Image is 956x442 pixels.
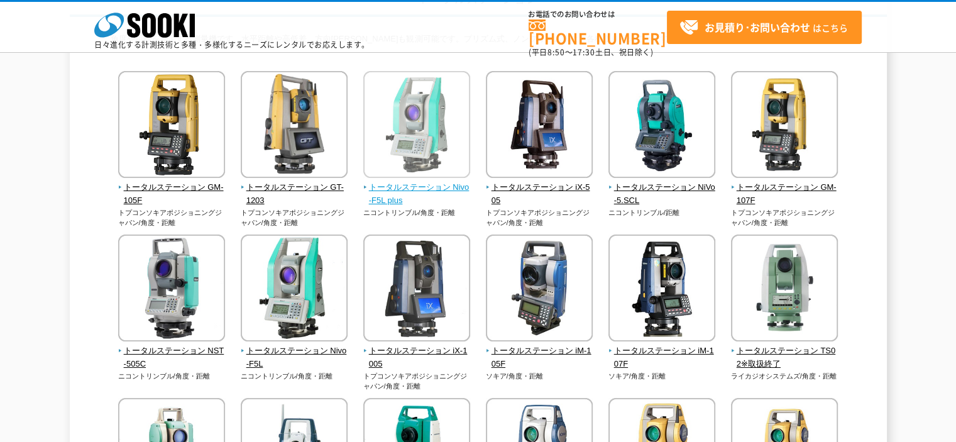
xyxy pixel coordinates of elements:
[608,71,715,181] img: トータルステーション NiVo-5.SCL
[705,19,810,35] strong: お見積り･お問い合わせ
[608,371,716,382] p: ソキア/角度・距離
[486,207,593,228] p: トプコンソキアポジショニングジャパン/角度・距離
[731,207,838,228] p: トプコンソキアポジショニングジャパン/角度・距離
[118,371,226,382] p: ニコントリンブル/角度・距離
[486,345,593,371] span: トータルステーション iM-105F
[363,235,470,345] img: トータルステーション iX-1005
[118,345,226,371] span: トータルステーション NST-505C
[731,181,838,207] span: トータルステーション GM-107F
[547,47,565,58] span: 8:50
[241,235,348,345] img: トータルステーション Nivo-F5L
[608,235,715,345] img: トータルステーション iM-107F
[608,333,716,370] a: トータルステーション iM-107F
[608,345,716,371] span: トータルステーション iM-107F
[529,19,667,45] a: [PHONE_NUMBER]
[486,181,593,207] span: トータルステーション iX-505
[608,169,716,207] a: トータルステーション NiVo-5.SCL
[118,181,226,207] span: トータルステーション GM-105F
[118,169,226,207] a: トータルステーション GM-105F
[731,345,838,371] span: トータルステーション TS02※取扱終了
[731,371,838,382] p: ライカジオシステムズ/角度・距離
[731,71,838,181] img: トータルステーション GM-107F
[486,333,593,370] a: トータルステーション iM-105F
[486,235,593,345] img: トータルステーション iM-105F
[118,235,225,345] img: トータルステーション NST-505C
[679,18,848,37] span: はこちら
[241,345,348,371] span: トータルステーション Nivo-F5L
[731,235,838,345] img: トータルステーション TS02※取扱終了
[118,207,226,228] p: トプコンソキアポジショニングジャパン/角度・距離
[486,71,593,181] img: トータルステーション iX-505
[363,207,471,218] p: ニコントリンブル/角度・距離
[608,207,716,218] p: ニコントリンブル/距離
[529,47,653,58] span: (平日 ～ 土日、祝日除く)
[731,333,838,370] a: トータルステーション TS02※取扱終了
[529,11,667,18] span: お電話でのお問い合わせは
[363,371,471,392] p: トプコンソキアポジショニングジャパン/角度・距離
[241,169,348,207] a: トータルステーション GT-1203
[241,371,348,382] p: ニコントリンブル/角度・距離
[667,11,862,44] a: お見積り･お問い合わせはこちら
[363,169,471,207] a: トータルステーション Nivo-F5L plus
[363,71,470,181] img: トータルステーション Nivo-F5L plus
[241,207,348,228] p: トプコンソキアポジショニングジャパン/角度・距離
[486,169,593,207] a: トータルステーション iX-505
[241,181,348,207] span: トータルステーション GT-1203
[241,333,348,370] a: トータルステーション Nivo-F5L
[94,41,370,48] p: 日々進化する計測技術と多種・多様化するニーズにレンタルでお応えします。
[363,333,471,370] a: トータルステーション iX-1005
[363,181,471,207] span: トータルステーション Nivo-F5L plus
[118,71,225,181] img: トータルステーション GM-105F
[363,345,471,371] span: トータルステーション iX-1005
[731,169,838,207] a: トータルステーション GM-107F
[573,47,595,58] span: 17:30
[241,71,348,181] img: トータルステーション GT-1203
[486,371,593,382] p: ソキア/角度・距離
[608,181,716,207] span: トータルステーション NiVo-5.SCL
[118,333,226,370] a: トータルステーション NST-505C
